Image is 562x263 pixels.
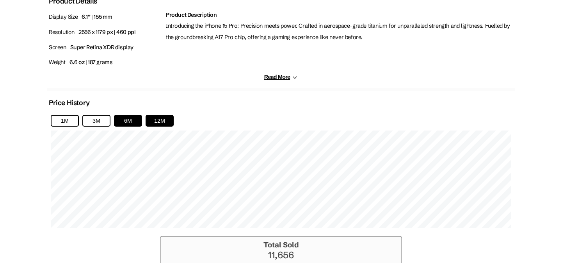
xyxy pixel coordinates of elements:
span: 6.1” | 155 mm [82,13,112,20]
button: Read More [264,74,298,81]
h3: Total Sold [164,240,398,249]
button: 3M [82,115,110,127]
h2: Product Description [166,11,513,18]
p: Resolution [49,27,162,38]
span: 6.6 oz | 187 grams [69,59,113,66]
button: 6M [114,115,142,127]
p: Introducing the iPhone 15 Pro: Precision meets power. Crafted in aerospace-grade titanium for unp... [166,20,513,43]
p: 11,656 [164,249,398,261]
button: 12M [146,115,174,127]
span: Super Retina XDR display [70,44,133,51]
h2: Price History [49,98,90,107]
span: 2556 x 1179 px | 460 ppi [78,29,135,36]
p: Weight [49,57,162,68]
p: Screen [49,42,162,53]
p: Display Size [49,11,162,23]
button: 1M [51,115,79,127]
